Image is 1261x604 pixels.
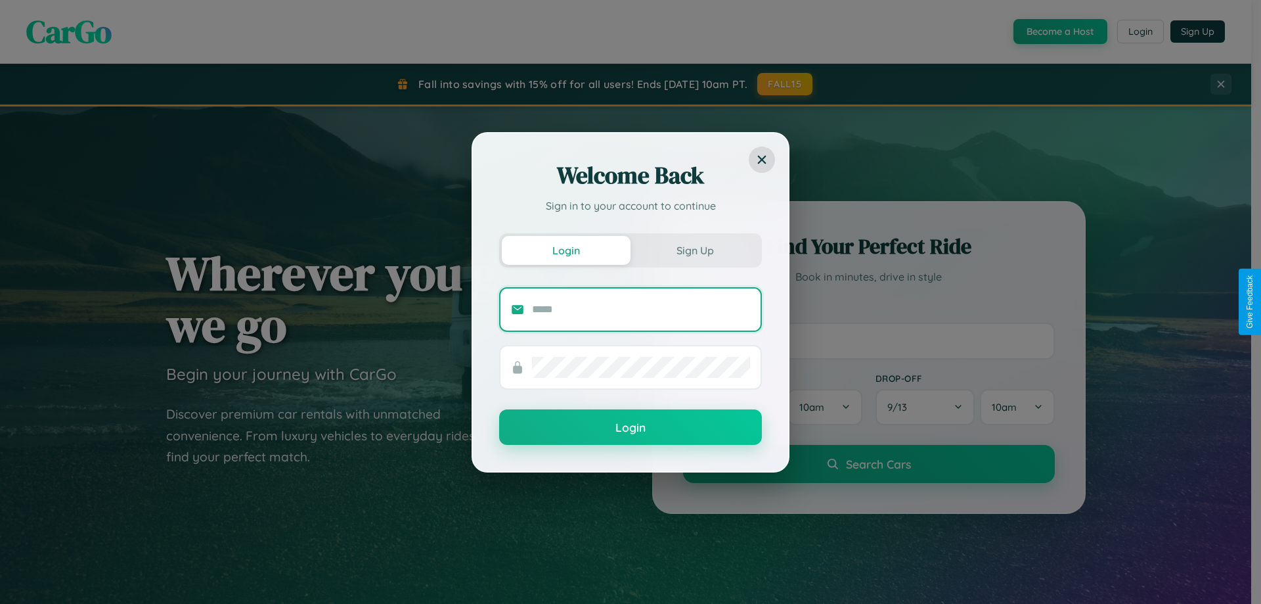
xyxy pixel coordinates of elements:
[499,409,762,445] button: Login
[502,236,630,265] button: Login
[499,160,762,191] h2: Welcome Back
[499,198,762,214] p: Sign in to your account to continue
[630,236,759,265] button: Sign Up
[1245,275,1254,329] div: Give Feedback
